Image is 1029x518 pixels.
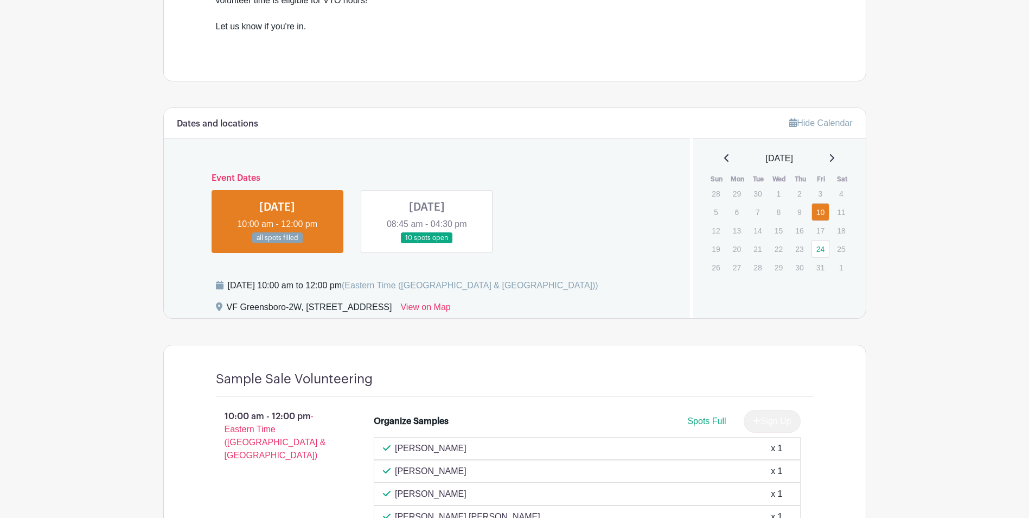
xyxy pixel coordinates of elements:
[727,174,749,185] th: Mon
[811,203,829,221] a: 10
[811,222,829,239] p: 17
[707,222,725,239] p: 12
[771,488,782,501] div: x 1
[749,185,766,202] p: 30
[832,241,850,257] p: 25
[770,241,788,257] p: 22
[771,442,782,455] div: x 1
[749,204,766,220] p: 7
[395,465,466,478] p: [PERSON_NAME]
[227,301,392,318] div: VF Greensboro-2W, [STREET_ADDRESS]
[811,174,832,185] th: Fri
[832,185,850,202] p: 4
[728,204,746,220] p: 6
[728,241,746,257] p: 20
[790,259,808,276] p: 30
[790,174,811,185] th: Thu
[707,259,725,276] p: 26
[748,174,769,185] th: Tue
[790,222,808,239] p: 16
[771,465,782,478] div: x 1
[811,185,829,202] p: 3
[832,174,853,185] th: Sat
[216,20,814,46] div: Let us know if you're in.
[707,241,725,257] p: 19
[790,185,808,202] p: 2
[374,415,449,428] div: Organize Samples
[832,204,850,220] p: 11
[832,222,850,239] p: 18
[769,174,790,185] th: Wed
[395,488,466,501] p: [PERSON_NAME]
[770,222,788,239] p: 15
[395,442,466,455] p: [PERSON_NAME]
[342,281,598,290] span: (Eastern Time ([GEOGRAPHIC_DATA] & [GEOGRAPHIC_DATA]))
[225,412,326,460] span: - Eastern Time ([GEOGRAPHIC_DATA] & [GEOGRAPHIC_DATA])
[770,204,788,220] p: 8
[749,259,766,276] p: 28
[707,185,725,202] p: 28
[728,185,746,202] p: 29
[728,259,746,276] p: 27
[199,406,357,466] p: 10:00 am - 12:00 pm
[177,119,258,129] h6: Dates and locations
[728,222,746,239] p: 13
[400,301,450,318] a: View on Map
[216,371,373,387] h4: Sample Sale Volunteering
[706,174,727,185] th: Sun
[811,259,829,276] p: 31
[789,118,852,128] a: Hide Calendar
[707,204,725,220] p: 5
[790,204,808,220] p: 9
[790,241,808,257] p: 23
[203,173,651,184] h6: Event Dates
[766,152,793,165] span: [DATE]
[811,240,829,258] a: 24
[770,259,788,276] p: 29
[228,279,598,292] div: [DATE] 10:00 am to 12:00 pm
[749,241,766,257] p: 21
[832,259,850,276] p: 1
[749,222,766,239] p: 14
[770,185,788,202] p: 1
[687,416,726,426] span: Spots Full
